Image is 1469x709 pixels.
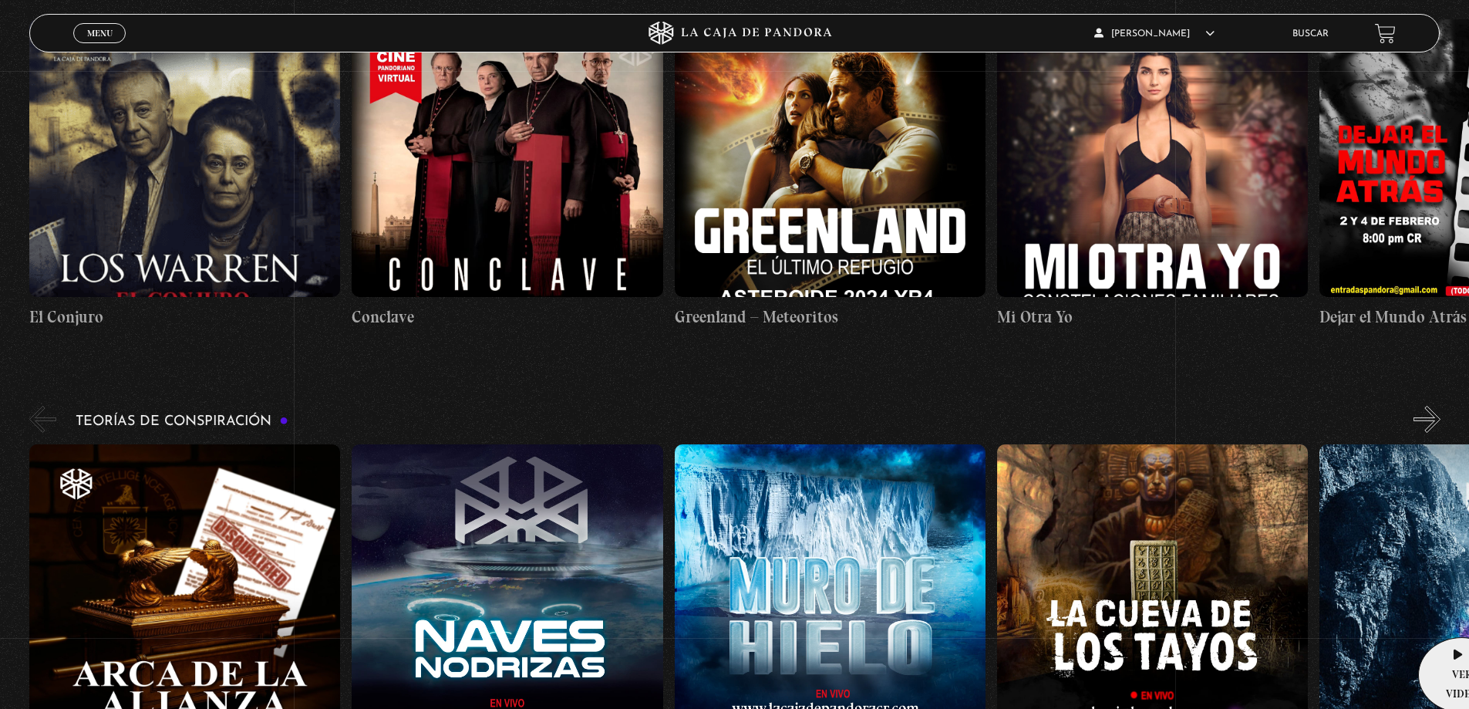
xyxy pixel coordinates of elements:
a: Buscar [1292,29,1329,39]
span: Cerrar [82,42,118,52]
a: Greenland – Meteoritos [675,7,986,341]
a: El Conjuro [29,7,340,341]
span: Menu [87,29,113,38]
h4: Conclave [352,305,662,329]
a: View your shopping cart [1375,23,1396,44]
button: Previous [29,406,56,433]
h4: Mi Otra Yo [997,305,1308,329]
h4: El Conjuro [29,305,340,329]
h3: Teorías de Conspiración [76,414,288,429]
span: [PERSON_NAME] [1094,29,1215,39]
h4: Greenland – Meteoritos [675,305,986,329]
button: Next [1413,406,1440,433]
a: Conclave [352,7,662,341]
a: Mi Otra Yo [997,7,1308,341]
